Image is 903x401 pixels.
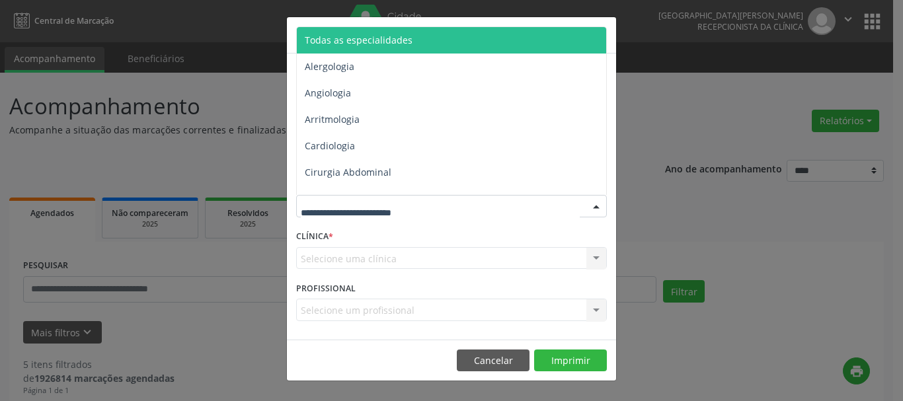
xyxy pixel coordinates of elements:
button: Imprimir [534,349,607,372]
button: Close [590,17,616,50]
h5: Relatório de agendamentos [296,26,448,44]
button: Cancelar [457,349,530,372]
span: Cirurgia Abdominal [305,166,391,178]
span: Angiologia [305,87,351,99]
span: Alergologia [305,60,354,73]
label: CLÍNICA [296,227,333,247]
span: Todas as especialidades [305,34,412,46]
span: Arritmologia [305,113,360,126]
span: Cardiologia [305,139,355,152]
span: Cirurgia Bariatrica [305,192,386,205]
label: PROFISSIONAL [296,278,356,299]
